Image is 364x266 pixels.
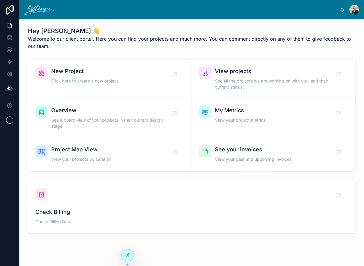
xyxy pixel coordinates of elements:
[28,60,192,99] a: New ProjectClick here to create a new project
[35,219,348,225] span: Check Billing Data
[215,145,292,154] span: See your invoices
[215,106,267,115] span: My Metrics
[192,60,356,99] a: View projectsSee all the projects we are working on with you, and their current status
[215,117,267,123] span: View your project metrics.
[24,5,54,15] img: App logo
[28,99,192,138] a: OverviewSee a board view of your projects in their current design stage
[192,99,356,138] a: My MetricsView your project metrics.
[192,138,356,171] a: See your invoicesView your past and upcoming invoices
[28,35,356,50] span: Welcome to our client portal. Here you can find your projects and much more. You can comment dire...
[28,181,355,233] a: Check BillingCheck Billing Data
[215,67,339,76] span: View projects
[51,106,175,115] span: Overview
[28,138,192,171] a: Project Map ViewView your projects by location
[51,78,118,84] span: Click here to create a new project
[215,156,292,162] span: View your past and upcoming invoices
[28,27,356,35] h1: Hey [PERSON_NAME] 👋
[51,145,111,154] span: Project Map View
[51,117,175,129] span: See a board view of your projects in their current design stage
[59,8,340,11] div: scrollable content
[51,67,118,76] span: New Project
[215,78,339,90] span: See all the projects we are working on with you, and their current status
[35,208,348,216] span: Check Billing
[51,156,111,162] span: View your projects by location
